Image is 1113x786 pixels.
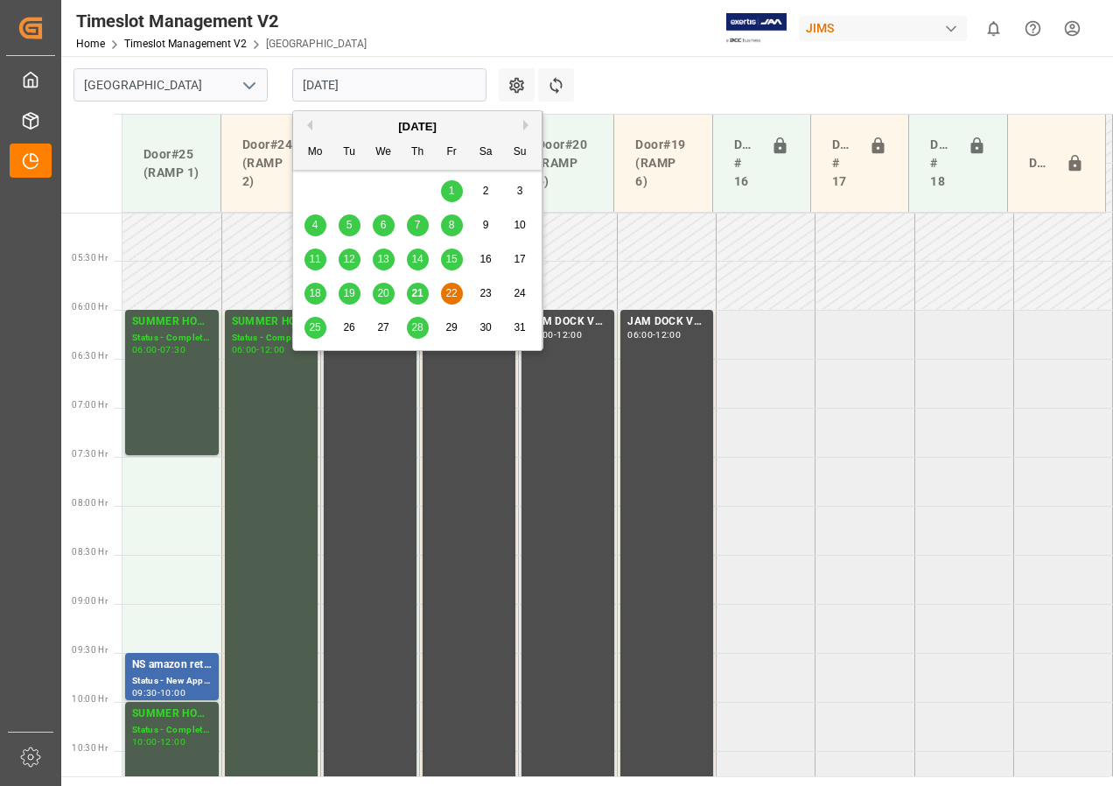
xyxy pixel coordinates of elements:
[554,331,556,339] div: -
[445,253,457,265] span: 15
[373,317,395,339] div: Choose Wednesday, August 27th, 2025
[415,219,421,231] span: 7
[799,16,967,41] div: JIMS
[72,645,108,655] span: 09:30 Hr
[653,331,655,339] div: -
[160,689,185,697] div: 10:00
[449,219,455,231] span: 8
[292,68,486,102] input: DD-MM-YYYY
[72,253,108,263] span: 05:30 Hr
[72,351,108,361] span: 06:30 Hr
[441,249,463,270] div: Choose Friday, August 15th, 2025
[475,180,497,202] div: Choose Saturday, August 2nd, 2025
[346,219,353,231] span: 5
[72,498,108,508] span: 08:00 Hr
[73,68,268,102] input: Type to search/select
[523,120,534,130] button: Next Month
[483,219,489,231] span: 9
[160,346,185,354] div: 07:30
[628,129,697,198] div: Door#19 (RAMP 6)
[509,249,531,270] div: Choose Sunday, August 17th, 2025
[514,287,525,299] span: 24
[157,346,160,354] div: -
[339,317,360,339] div: Choose Tuesday, August 26th, 2025
[72,547,108,557] span: 08:30 Hr
[627,331,653,339] div: 06:00
[339,283,360,305] div: Choose Tuesday, August 19th, 2025
[1013,9,1053,48] button: Help Center
[76,8,367,34] div: Timeslot Management V2
[309,253,320,265] span: 11
[445,287,457,299] span: 22
[445,321,457,333] span: 29
[132,723,212,738] div: Status - Completed
[339,214,360,236] div: Choose Tuesday, August 5th, 2025
[157,689,160,697] div: -
[339,249,360,270] div: Choose Tuesday, August 12th, 2025
[157,738,160,746] div: -
[479,253,491,265] span: 16
[528,313,607,331] div: JAM DOCK VOLUME CONTROL
[509,142,531,164] div: Su
[293,118,542,136] div: [DATE]
[441,283,463,305] div: Choose Friday, August 22nd, 2025
[132,331,212,346] div: Status - Completed
[309,321,320,333] span: 25
[124,38,247,50] a: Timeslot Management V2
[235,129,304,198] div: Door#24 (RAMP 2)
[441,180,463,202] div: Choose Friday, August 1st, 2025
[312,219,318,231] span: 4
[302,120,312,130] button: Previous Month
[343,253,354,265] span: 12
[479,287,491,299] span: 23
[132,346,157,354] div: 06:00
[76,38,105,50] a: Home
[475,142,497,164] div: Sa
[726,13,787,44] img: Exertis%20JAM%20-%20Email%20Logo.jpg_1722504956.jpg
[475,249,497,270] div: Choose Saturday, August 16th, 2025
[339,142,360,164] div: Tu
[72,596,108,606] span: 09:00 Hr
[377,321,388,333] span: 27
[72,400,108,410] span: 07:00 Hr
[479,321,491,333] span: 30
[407,283,429,305] div: Choose Thursday, August 21st, 2025
[441,142,463,164] div: Fr
[407,317,429,339] div: Choose Thursday, August 28th, 2025
[441,214,463,236] div: Choose Friday, August 8th, 2025
[232,331,311,346] div: Status - Completed
[411,253,423,265] span: 14
[514,321,525,333] span: 31
[304,142,326,164] div: Mo
[373,283,395,305] div: Choose Wednesday, August 20th, 2025
[441,317,463,339] div: Choose Friday, August 29th, 2025
[260,346,285,354] div: 12:00
[235,72,262,99] button: open menu
[132,313,212,331] div: SUMMER HOURS
[298,174,537,345] div: month 2025-08
[72,449,108,459] span: 07:30 Hr
[530,129,599,198] div: Door#20 (RAMP 5)
[304,214,326,236] div: Choose Monday, August 4th, 2025
[343,321,354,333] span: 26
[160,738,185,746] div: 12:00
[132,674,212,689] div: Status - New Appointment
[974,9,1013,48] button: show 0 new notifications
[514,219,525,231] span: 10
[72,694,108,704] span: 10:00 Hr
[373,249,395,270] div: Choose Wednesday, August 13th, 2025
[727,129,764,198] div: Doors # 16
[304,283,326,305] div: Choose Monday, August 18th, 2025
[232,346,257,354] div: 06:00
[556,331,582,339] div: 12:00
[377,253,388,265] span: 13
[132,656,212,674] div: NS amazon returns
[304,317,326,339] div: Choose Monday, August 25th, 2025
[407,142,429,164] div: Th
[232,313,311,331] div: SUMMER HOURS
[475,283,497,305] div: Choose Saturday, August 23rd, 2025
[373,214,395,236] div: Choose Wednesday, August 6th, 2025
[309,287,320,299] span: 18
[256,346,259,354] div: -
[509,283,531,305] div: Choose Sunday, August 24th, 2025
